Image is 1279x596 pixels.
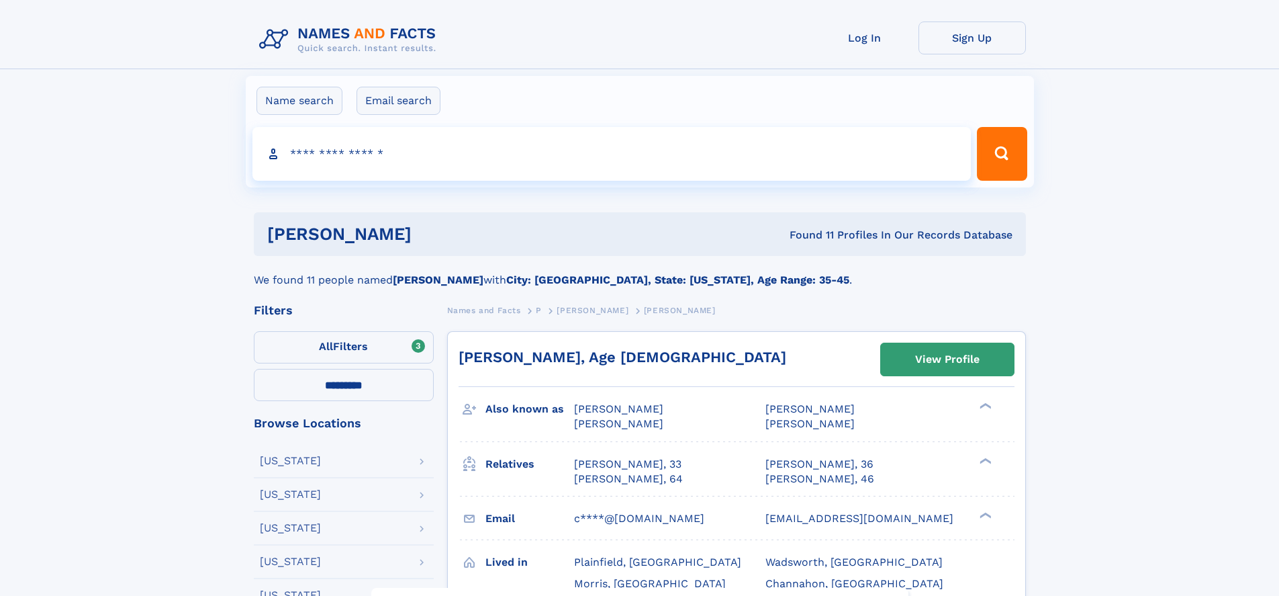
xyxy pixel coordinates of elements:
label: Filters [254,331,434,364]
a: View Profile [881,343,1014,376]
h3: Relatives [485,453,574,476]
input: search input [252,127,972,181]
div: [US_STATE] [260,556,321,567]
label: Email search [357,87,440,115]
span: [PERSON_NAME] [765,402,855,415]
div: ❯ [976,402,992,411]
div: Found 11 Profiles In Our Records Database [600,228,1012,243]
div: Filters [254,304,434,316]
a: [PERSON_NAME], 64 [574,472,683,486]
a: [PERSON_NAME], 33 [574,457,681,472]
a: Sign Up [918,22,1026,54]
h1: [PERSON_NAME] [267,226,601,243]
span: Morris, [GEOGRAPHIC_DATA] [574,577,726,590]
span: All [319,340,333,353]
span: [PERSON_NAME] [765,417,855,430]
a: [PERSON_NAME], 36 [765,457,873,472]
div: View Profile [915,344,980,375]
div: ❯ [976,456,992,465]
span: [PERSON_NAME] [574,417,663,430]
h3: Also known as [485,398,574,421]
button: Search Button [977,127,1027,181]
a: Names and Facts [447,302,521,318]
a: [PERSON_NAME] [557,302,628,318]
b: [PERSON_NAME] [393,273,483,286]
span: [PERSON_NAME] [644,306,716,315]
b: City: [GEOGRAPHIC_DATA], State: [US_STATE], Age Range: 35-45 [506,273,849,286]
span: Plainfield, [GEOGRAPHIC_DATA] [574,556,741,568]
a: [PERSON_NAME], 46 [765,472,874,486]
div: ❯ [976,511,992,519]
span: Channahon, [GEOGRAPHIC_DATA] [765,577,943,590]
a: [PERSON_NAME], Age [DEMOGRAPHIC_DATA] [459,349,786,366]
h3: Email [485,507,574,530]
a: P [536,302,542,318]
span: P [536,306,542,315]
span: [PERSON_NAME] [574,402,663,415]
a: Log In [811,22,918,54]
img: Logo Names and Facts [254,22,447,58]
label: Name search [256,87,342,115]
div: We found 11 people named with . [254,256,1026,288]
h3: Lived in [485,551,574,574]
div: [US_STATE] [260,456,321,466]
span: [EMAIL_ADDRESS][DOMAIN_NAME] [765,512,953,525]
span: [PERSON_NAME] [557,306,628,315]
div: [US_STATE] [260,489,321,500]
span: Wadsworth, [GEOGRAPHIC_DATA] [765,556,943,568]
div: Browse Locations [254,417,434,429]
div: [US_STATE] [260,523,321,534]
